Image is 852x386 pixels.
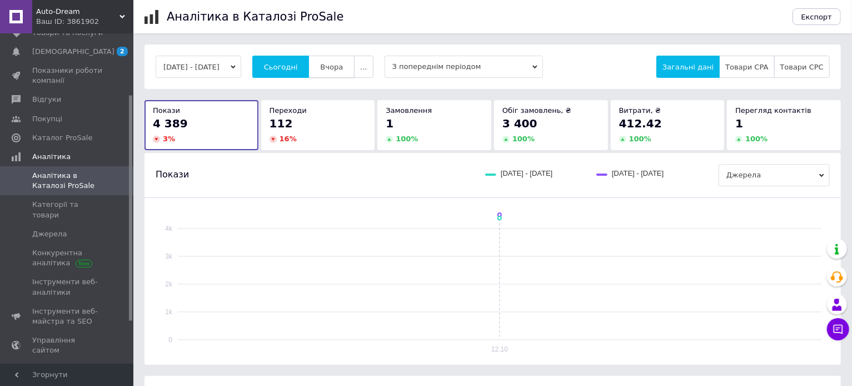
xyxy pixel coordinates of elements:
button: Чат з покупцем [827,318,849,340]
button: [DATE] - [DATE] [156,56,241,78]
span: Експорт [801,13,833,21]
span: Перегляд контактів [735,106,811,115]
span: Аналітика [32,152,71,162]
span: ... [360,63,367,71]
span: Джерела [32,229,67,239]
span: Auto-Dream [36,7,119,17]
span: Переходи [270,106,307,115]
span: 16 % [280,135,297,143]
span: Інструменти веб-аналітики [32,277,103,297]
span: 100 % [745,135,768,143]
span: Замовлення [386,106,432,115]
span: Покази [153,106,180,115]
span: Інструменти веб-майстра та SEO [32,306,103,326]
span: 100 % [629,135,651,143]
span: Каталог ProSale [32,133,92,143]
span: Аналітика в Каталозі ProSale [32,171,103,191]
span: Покази [156,169,189,181]
button: ... [354,56,373,78]
text: 1k [165,308,173,316]
button: Товари CPA [719,56,774,78]
span: Сьогодні [264,63,298,71]
span: 112 [270,117,293,130]
button: Сьогодні [252,56,310,78]
span: Обіг замовлень, ₴ [502,106,571,115]
span: Джерела [719,164,830,186]
h1: Аналітика в Каталозі ProSale [167,10,343,23]
span: Показники роботи компанії [32,66,103,86]
span: Витрати, ₴ [619,106,661,115]
span: 4 389 [153,117,188,130]
text: 2k [165,280,173,288]
button: Товари CPC [774,56,830,78]
span: [DEMOGRAPHIC_DATA] [32,47,114,57]
text: 12.10 [491,345,508,353]
span: 412.42 [619,117,662,130]
span: 3 400 [502,117,537,130]
span: 100 % [512,135,535,143]
button: Вчора [308,56,355,78]
span: 100 % [396,135,418,143]
span: 2 [117,47,128,56]
button: Загальні дані [656,56,720,78]
text: 4k [165,225,173,232]
span: 1 [735,117,743,130]
span: Вчора [320,63,343,71]
span: 1 [386,117,393,130]
text: 0 [168,336,172,344]
span: Загальні дані [662,63,714,71]
text: 3k [165,253,173,260]
span: Управління сайтом [32,335,103,355]
button: Експорт [793,8,841,25]
span: Відгуки [32,95,61,105]
span: Покупці [32,114,62,124]
span: Категорії та товари [32,200,103,220]
div: Ваш ID: 3861902 [36,17,133,27]
span: 3 % [163,135,175,143]
span: З попереднім періодом [385,56,543,78]
span: Товари CPC [780,63,824,71]
span: Конкурентна аналітика [32,248,103,268]
span: Товари CPA [725,63,768,71]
